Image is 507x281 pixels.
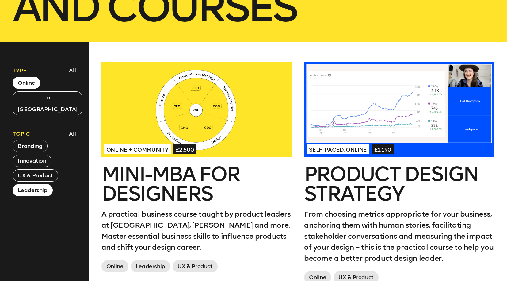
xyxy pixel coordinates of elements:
[13,67,27,74] span: Type
[13,140,48,152] button: Branding
[173,260,218,272] span: UX & Product
[304,164,494,204] h2: Product Design Strategy
[104,144,171,154] span: Online + Community
[307,144,369,154] span: Self-paced, Online
[13,155,51,167] button: Innovation
[13,130,30,137] span: Topic
[101,209,292,253] p: A practical business course taught by product leaders at [GEOGRAPHIC_DATA], [PERSON_NAME] and mor...
[13,169,58,182] button: UX & Product
[101,260,128,272] span: Online
[304,209,494,264] p: From choosing metrics appropriate for your business, anchoring them with human stories, facilitat...
[67,129,78,139] button: All
[67,65,78,76] button: All
[173,144,196,154] span: £2,500
[13,77,40,89] button: Online
[101,62,292,275] a: Online + Community£2,500Mini-MBA for DesignersA practical business course taught by product leade...
[372,144,394,154] span: £1,190
[13,184,52,196] button: Leadership
[101,164,292,204] h2: Mini-MBA for Designers
[13,91,82,115] button: In [GEOGRAPHIC_DATA]
[131,260,170,272] span: Leadership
